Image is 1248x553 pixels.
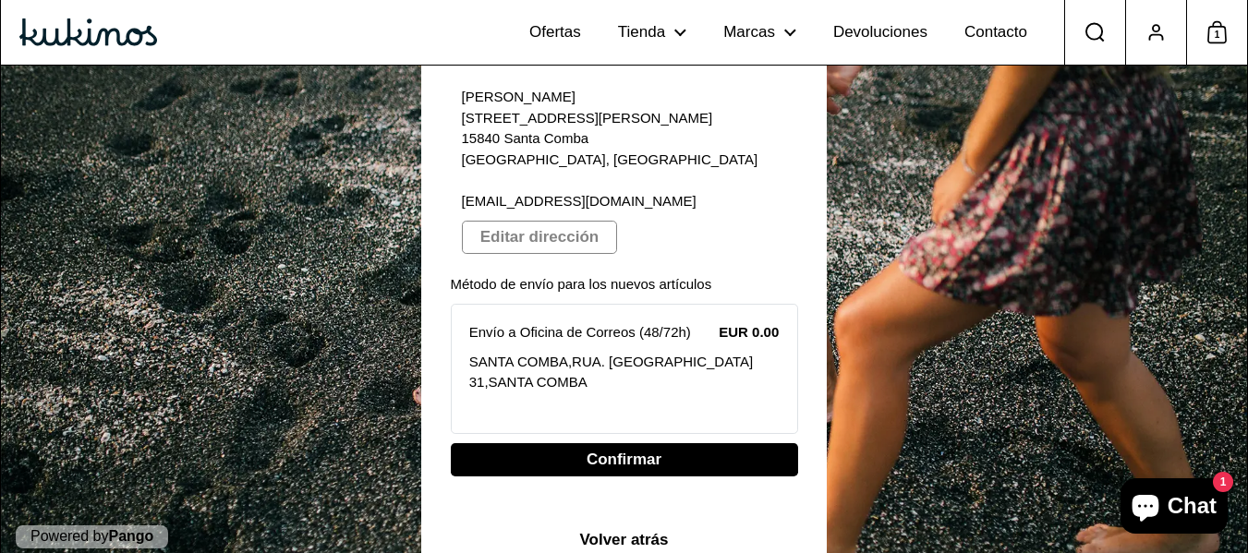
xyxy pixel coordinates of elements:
span: Marcas [723,23,775,42]
span: Editar dirección [480,222,599,253]
inbox-online-store-chat: Chat de la tienda online Shopify [1115,478,1233,538]
span: Confirmar [587,444,661,475]
span: Ofertas [529,23,581,42]
a: Marcas [705,6,815,58]
span: 1 [1207,23,1227,47]
a: Contacto [946,6,1046,58]
span: Devoluciones [833,23,927,42]
strong: EUR 0.00 [719,324,779,340]
span: Tienda [618,23,665,42]
a: Devoluciones [815,6,946,58]
p: SANTA COMBA , RUA. [GEOGRAPHIC_DATA] 31 , SANTA COMBA [469,352,780,393]
p: Envío a Oficina de Correos (48/72h) [469,322,691,343]
p: Powered by [16,525,168,548]
p: Método de envío para los nuevos artículos [451,274,798,295]
button: Confirmar [451,443,798,476]
button: Editar dirección [462,221,618,254]
a: Tienda [600,6,705,58]
span: Contacto [964,23,1027,42]
a: Ofertas [511,6,600,58]
a: Pango [109,528,154,544]
p: [PERSON_NAME] [STREET_ADDRESS][PERSON_NAME] 15840 Santa Comba [GEOGRAPHIC_DATA], [GEOGRAPHIC_DATA... [462,87,758,211]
